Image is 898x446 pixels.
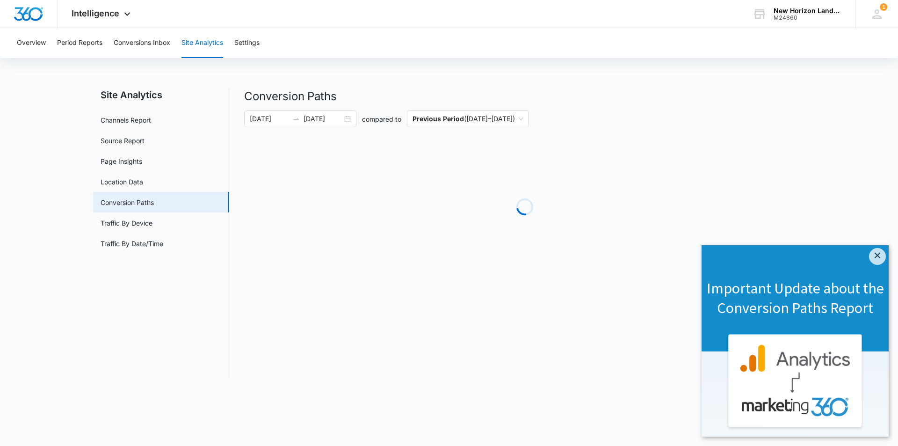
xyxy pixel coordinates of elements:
[101,197,154,207] a: Conversion Paths
[880,3,887,11] div: notifications count
[181,28,223,58] button: Site Analytics
[413,115,464,123] p: Previous Period
[101,218,152,228] a: Traffic By Device
[292,115,300,123] span: swap-right
[250,114,289,124] input: Start date
[244,88,805,105] h1: Conversion Paths
[17,28,46,58] button: Overview
[167,3,184,20] a: Close modal
[292,115,300,123] span: to
[114,28,170,58] button: Conversions Inbox
[880,3,887,11] span: 1
[93,88,229,102] h2: Site Analytics
[101,115,151,125] a: Channels Report
[362,114,401,124] p: compared to
[304,114,342,124] input: End date
[101,239,163,249] a: Traffic By Date/Time
[101,136,145,146] a: Source Report
[234,28,260,58] button: Settings
[72,8,119,18] span: Intelligence
[413,111,523,127] span: ( [DATE] – [DATE] )
[101,156,142,166] a: Page Insights
[101,177,143,187] a: Location Data
[57,28,102,58] button: Period Reports
[774,15,842,21] div: account id
[774,7,842,15] div: account name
